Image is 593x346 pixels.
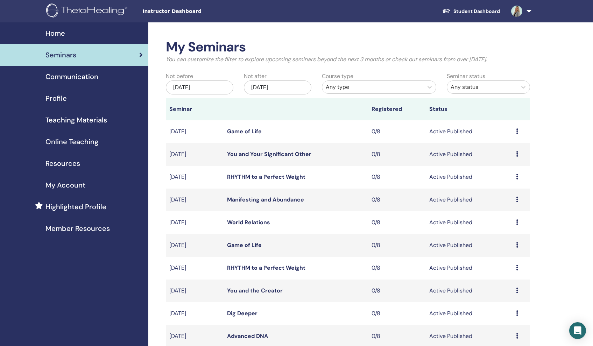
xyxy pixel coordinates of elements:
[426,211,513,234] td: Active Published
[45,115,107,125] span: Teaching Materials
[45,158,80,169] span: Resources
[142,8,247,15] span: Instructor Dashboard
[322,72,353,80] label: Course type
[45,180,85,190] span: My Account
[426,143,513,166] td: Active Published
[511,6,522,17] img: default.jpg
[368,120,426,143] td: 0/8
[368,189,426,211] td: 0/8
[227,150,311,158] a: You and Your Significant Other
[368,257,426,280] td: 0/8
[442,8,451,14] img: graduation-cap-white.svg
[426,257,513,280] td: Active Published
[426,302,513,325] td: Active Published
[166,280,224,302] td: [DATE]
[437,5,506,18] a: Student Dashboard
[166,39,530,55] h2: My Seminars
[426,166,513,189] td: Active Published
[45,136,98,147] span: Online Teaching
[451,83,513,91] div: Any status
[368,166,426,189] td: 0/8
[227,332,268,340] a: Advanced DNA
[166,234,224,257] td: [DATE]
[166,143,224,166] td: [DATE]
[368,302,426,325] td: 0/8
[244,72,267,80] label: Not after
[166,55,530,64] p: You can customize the filter to explore upcoming seminars beyond the next 3 months or check out s...
[227,196,304,203] a: Manifesting and Abundance
[227,128,262,135] a: Game of Life
[166,257,224,280] td: [DATE]
[166,211,224,234] td: [DATE]
[166,72,193,80] label: Not before
[227,287,283,294] a: You and the Creator
[368,98,426,120] th: Registered
[326,83,419,91] div: Any type
[45,50,76,60] span: Seminars
[569,322,586,339] div: Open Intercom Messenger
[447,72,485,80] label: Seminar status
[166,189,224,211] td: [DATE]
[426,189,513,211] td: Active Published
[45,93,67,104] span: Profile
[46,3,130,19] img: logo.png
[227,219,270,226] a: World Relations
[426,98,513,120] th: Status
[426,234,513,257] td: Active Published
[368,234,426,257] td: 0/8
[368,280,426,302] td: 0/8
[45,223,110,234] span: Member Resources
[426,120,513,143] td: Active Published
[227,241,262,249] a: Game of Life
[166,302,224,325] td: [DATE]
[45,28,65,38] span: Home
[227,173,305,181] a: RHYTHM to a Perfect Weight
[45,202,106,212] span: Highlighted Profile
[368,143,426,166] td: 0/8
[368,211,426,234] td: 0/8
[227,310,257,317] a: Dig Deeper
[244,80,311,94] div: [DATE]
[227,264,305,271] a: RHYTHM to a Perfect Weight
[166,98,224,120] th: Seminar
[426,280,513,302] td: Active Published
[166,80,233,94] div: [DATE]
[166,120,224,143] td: [DATE]
[45,71,98,82] span: Communication
[166,166,224,189] td: [DATE]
